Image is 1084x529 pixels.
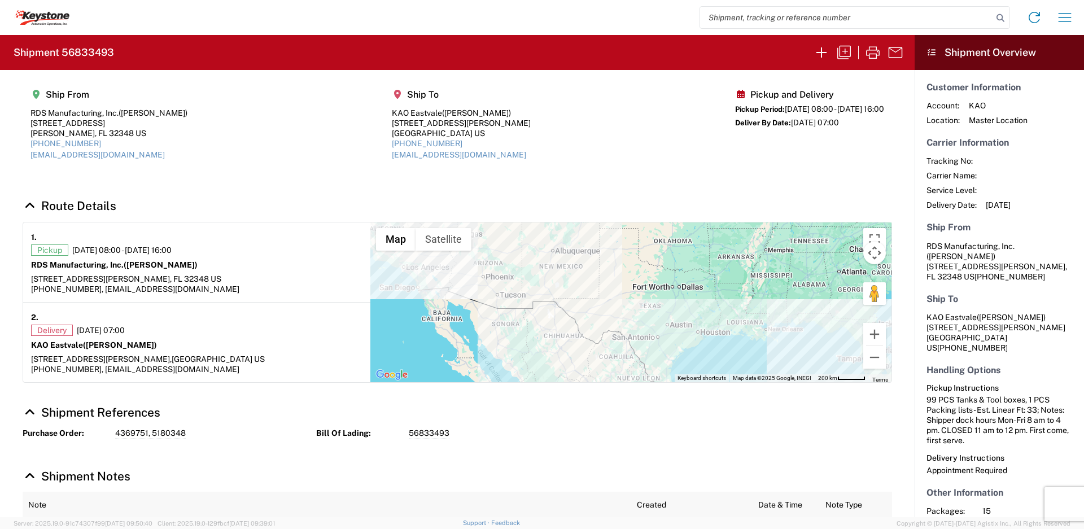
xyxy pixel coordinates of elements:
span: 200 km [818,375,837,381]
span: Copyright © [DATE]-[DATE] Agistix Inc., All Rights Reserved [897,518,1070,528]
a: Support [463,519,491,526]
span: RDS Manufacturing, Inc. [926,242,1015,251]
button: Keyboard shortcuts [677,374,726,382]
span: [DATE] 07:00 [77,325,125,335]
span: Map data ©2025 Google, INEGI [733,375,811,381]
span: [STREET_ADDRESS][PERSON_NAME], [31,355,172,364]
span: Client: 2025.19.0-129fbcf [158,520,275,527]
button: Show satellite imagery [416,228,471,251]
th: Date & Time [753,492,820,519]
a: Terms [872,377,888,383]
span: Pickup Period: [735,105,785,113]
address: [PERSON_NAME], FL 32348 US [926,241,1072,282]
span: Server: 2025.19.0-91c74307f99 [14,520,152,527]
span: ([PERSON_NAME]) [926,252,995,261]
span: [DATE] 08:00 - [DATE] 16:00 [72,245,172,255]
span: [DATE] 08:00 - [DATE] 16:00 [785,104,884,113]
a: Feedback [491,519,520,526]
a: Hide Details [23,469,130,483]
span: Carrier Name: [926,170,977,181]
span: ([PERSON_NAME]) [977,313,1046,322]
div: [STREET_ADDRESS] [30,118,187,128]
h5: Customer Information [926,82,1072,93]
th: Created [631,492,753,519]
div: RDS Manufacturing, Inc. [30,108,187,118]
a: Hide Details [23,405,160,419]
a: [EMAIL_ADDRESS][DOMAIN_NAME] [30,150,165,159]
img: Google [373,368,410,382]
div: [GEOGRAPHIC_DATA] US [392,128,531,138]
button: Toggle fullscreen view [863,228,886,251]
button: Show street map [376,228,416,251]
th: Note Type [820,492,892,519]
div: KAO Eastvale [392,108,531,118]
button: Map Scale: 200 km per 46 pixels [815,374,869,382]
strong: KAO Eastvale [31,340,157,349]
span: Delivery Date: [926,200,977,210]
th: Note [23,492,631,519]
h5: Pickup and Delivery [735,89,884,100]
h2: Shipment 56833493 [14,46,114,59]
span: Account: [926,100,960,111]
span: [STREET_ADDRESS] [31,274,106,283]
span: [DATE] 09:50:40 [105,520,152,527]
span: Packages: [926,506,973,516]
span: ([PERSON_NAME]) [83,340,157,349]
span: 4369751, 5180348 [115,428,186,439]
address: [GEOGRAPHIC_DATA] US [926,312,1072,353]
span: ([PERSON_NAME]) [119,108,187,117]
strong: 2. [31,311,38,325]
span: 15 [982,506,1079,516]
strong: Purchase Order: [23,428,107,439]
h5: Ship From [926,222,1072,233]
button: Drag Pegman onto the map to open Street View [863,282,886,305]
button: Zoom out [863,346,886,369]
strong: Bill Of Lading: [316,428,401,439]
div: [STREET_ADDRESS][PERSON_NAME] [392,118,531,128]
span: KAO [969,100,1028,111]
div: [PERSON_NAME], FL 32348 US [30,128,187,138]
a: [PHONE_NUMBER] [30,139,101,148]
h5: Carrier Information [926,137,1072,148]
span: [GEOGRAPHIC_DATA] US [172,355,265,364]
span: Master Location [969,115,1028,125]
span: Service Level: [926,185,977,195]
div: [PHONE_NUMBER], [EMAIL_ADDRESS][DOMAIN_NAME] [31,364,362,374]
span: KAO Eastvale [STREET_ADDRESS][PERSON_NAME] [926,313,1065,332]
a: Open this area in Google Maps (opens a new window) [373,368,410,382]
h5: Ship To [392,89,531,100]
div: Appointment Required [926,465,1072,475]
span: Location: [926,115,960,125]
span: 56833493 [409,428,449,439]
span: [PHONE_NUMBER] [974,272,1045,281]
h5: Ship To [926,294,1072,304]
span: [PERSON_NAME], FL 32348 US [106,274,221,283]
strong: RDS Manufacturing, Inc. [31,260,198,269]
span: [PHONE_NUMBER] [937,343,1008,352]
div: [PHONE_NUMBER], [EMAIL_ADDRESS][DOMAIN_NAME] [31,284,362,294]
h5: Other Information [926,487,1072,498]
span: [DATE] 09:39:01 [229,520,275,527]
span: [DATE] 07:00 [791,118,839,127]
span: Deliver By Date: [735,119,791,127]
span: ([PERSON_NAME]) [442,108,511,117]
h6: Pickup Instructions [926,383,1072,393]
input: Shipment, tracking or reference number [700,7,993,28]
header: Shipment Overview [915,35,1084,70]
span: Tracking No: [926,156,977,166]
span: [DATE] [986,200,1011,210]
span: [STREET_ADDRESS] [926,262,1001,271]
a: [PHONE_NUMBER] [392,139,462,148]
a: [EMAIL_ADDRESS][DOMAIN_NAME] [392,150,526,159]
button: Map camera controls [863,242,886,264]
a: Hide Details [23,199,116,213]
span: ([PERSON_NAME]) [124,260,198,269]
button: Zoom in [863,323,886,346]
h5: Ship From [30,89,187,100]
span: Pickup [31,244,68,256]
div: 99 PCS Tanks & Tool boxes, 1 PCS Packing lists - Est. Linear Ft: 33; Notes: Shipper dock hours Mo... [926,395,1072,445]
h6: Delivery Instructions [926,453,1072,463]
strong: 1. [31,230,37,244]
span: Delivery [31,325,73,336]
h5: Handling Options [926,365,1072,375]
